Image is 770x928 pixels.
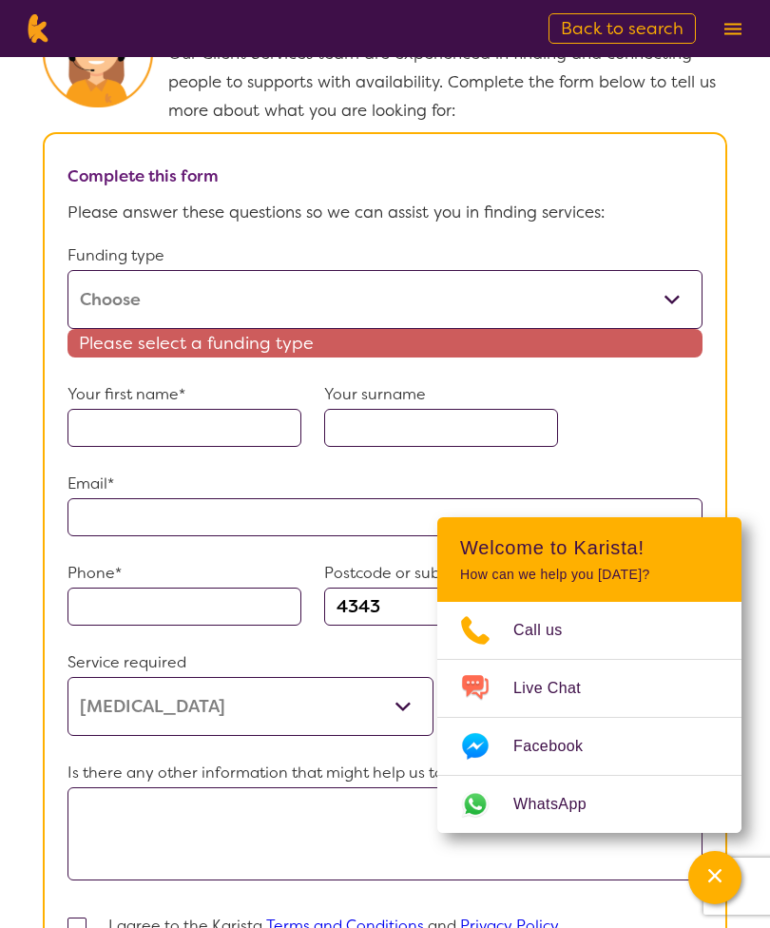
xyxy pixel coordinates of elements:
[437,517,741,833] div: Channel Menu
[67,648,433,677] p: Service required
[67,165,219,186] b: Complete this form
[561,17,683,40] span: Back to search
[324,380,558,409] p: Your surname
[168,39,727,125] p: Our Client Services team are experienced in finding and connecting people to supports with availa...
[67,380,301,409] p: Your first name*
[67,242,703,270] p: Funding type
[460,567,719,583] p: How can we help you [DATE]?
[437,602,741,833] ul: Choose channel
[67,759,703,787] p: Is there any other information that might help us to find you services
[67,470,703,498] p: Email*
[688,851,741,904] button: Channel Menu
[67,329,703,358] span: Please select a funding type
[437,776,741,833] a: Web link opens in a new tab.
[549,13,696,44] a: Back to search
[513,732,606,761] span: Facebook
[23,14,52,43] img: Karista logo
[513,674,604,703] span: Live Chat
[460,536,719,559] h2: Welcome to Karista!
[67,559,301,588] p: Phone*
[513,616,586,645] span: Call us
[513,790,609,819] span: WhatsApp
[724,23,741,35] img: menu
[67,198,703,226] p: Please answer these questions so we can assist you in finding services:
[324,559,558,588] p: Postcode or suburb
